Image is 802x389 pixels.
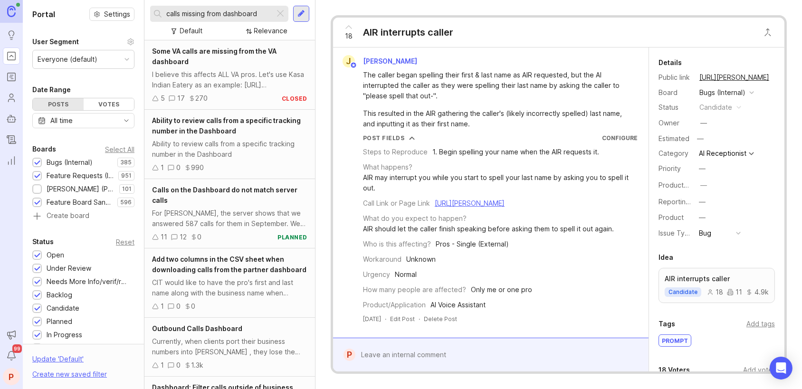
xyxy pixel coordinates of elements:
div: — [700,118,707,128]
div: Only me or one pro [471,285,532,295]
div: 0 [176,360,181,370]
div: J [343,55,355,67]
div: 990 [191,162,204,173]
p: 596 [120,199,132,206]
div: Add voter [743,365,775,375]
div: User Segment [32,36,79,47]
div: AI Receptionist [699,150,746,157]
a: Create board [32,212,134,221]
label: ProductboardID [659,181,709,189]
a: AIR interrupts callercandidate18114.9k [659,268,775,303]
p: 385 [120,159,132,166]
button: ProductboardID [697,179,710,191]
div: — [699,163,706,174]
div: Relevance [254,26,288,36]
img: Canny Home [7,6,16,17]
div: Candidate [47,303,79,313]
p: 101 [122,185,132,193]
a: Outbound Calls DashboardCurrently, when clients port their business numbers into [PERSON_NAME] , ... [144,318,315,377]
a: Some VA calls are missing from the VA dashboardI believe this affects ALL VA pros. Let's use Kasa... [144,40,315,110]
div: Boards [32,143,56,155]
div: All time [50,115,73,126]
div: — [694,133,707,145]
div: Estimated [659,135,689,142]
div: Tags [659,318,675,330]
div: candidate [699,102,732,113]
div: Urgency [363,269,390,280]
div: 11 [727,289,742,295]
a: Ideas [3,27,20,44]
a: Autopilot [3,110,20,127]
p: candidate [668,288,697,296]
span: Calls on the Dashboard do not match server calls [152,186,297,204]
div: Update ' Default ' [32,354,84,369]
div: Feature Requests (Internal) [47,171,114,181]
div: Public link [659,72,692,83]
div: Currently, when clients port their business numbers into [PERSON_NAME] , they lose the ability to... [152,336,307,357]
a: Calls on the Dashboard do not match server callsFor [PERSON_NAME], the server shows that we answe... [144,179,315,248]
label: Product [659,213,684,221]
div: planned [278,233,308,241]
button: P [3,368,20,385]
button: Close button [758,23,777,42]
div: 4.9k [746,289,769,295]
div: Select All [105,147,134,152]
div: 270 [195,93,208,104]
div: Planned [47,316,72,327]
div: Workaround [363,254,401,265]
div: Feature Board Sandbox [DATE] [47,197,113,208]
div: Who is this affecting? [363,239,431,249]
span: Add two columns in the CSV sheet when downloading calls from the partner dashboard [152,255,306,274]
div: Normal [395,269,417,280]
div: — [699,197,706,207]
div: AIR should let the caller finish speaking before asking them to spell it out again. [363,224,614,234]
div: AI Voice Assistant [430,300,486,310]
time: [DATE] [363,315,381,323]
div: 1.3k [191,360,203,370]
div: Create new saved filter [32,369,107,380]
div: 1 [161,301,164,312]
div: · [419,315,420,323]
div: Board [659,87,692,98]
div: Votes [84,98,134,110]
div: Open [47,250,64,260]
span: Outbound Calls Dashboard [152,324,242,332]
div: P [344,349,355,361]
div: Posts [33,98,84,110]
div: Idea [659,252,673,263]
div: How many people are affected? [363,285,466,295]
div: 0 [176,301,181,312]
div: Bugs (Internal) [699,87,745,98]
div: 0 [197,232,201,242]
div: 1. Begin spelling your name when the AIR requests it. [432,147,599,157]
p: 951 [121,172,132,180]
div: In Progress [47,330,82,340]
button: Settings [89,8,134,21]
span: [PERSON_NAME] [363,57,417,65]
div: Pros - Single (External) [436,239,509,249]
div: AIR interrupts caller [363,26,453,39]
a: [DATE] [363,315,381,323]
button: Notifications [3,347,20,364]
span: Ability to review calls from a specific tracking number in the Dashboard [152,116,301,135]
label: Reporting Team [659,198,709,206]
div: closed [282,95,307,103]
div: Under Review [47,263,91,274]
div: Details [659,57,682,68]
a: Add two columns in the CSV sheet when downloading calls from the partner dashboardCIT would like ... [144,248,315,318]
a: Changelog [3,131,20,148]
h1: Portal [32,9,55,20]
a: Roadmaps [3,68,20,85]
div: This resulted in the AIR gathering the caller's (likely incorrectly spelled) last name, and input... [363,108,630,129]
a: Configure [602,134,638,142]
div: Category [659,148,692,159]
div: For [PERSON_NAME], the server shows that we answered 587 calls for them in September. We also bil... [152,208,307,229]
div: 18 [707,289,723,295]
div: Bugs (Internal) [47,157,93,168]
div: Call Link or Page Link [363,198,430,209]
button: Announcements [3,326,20,343]
p: AIR interrupts caller [665,274,769,284]
div: 0 [191,301,195,312]
div: Bug [699,228,711,238]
